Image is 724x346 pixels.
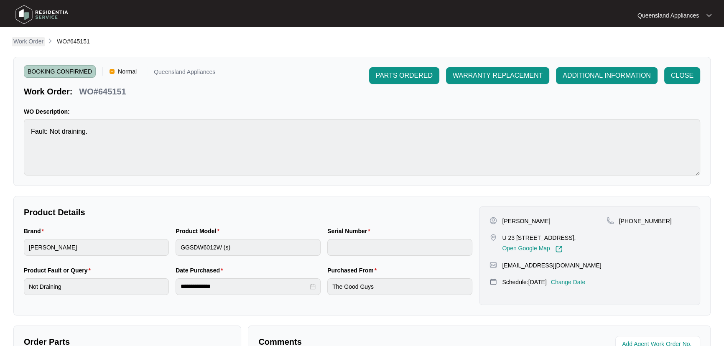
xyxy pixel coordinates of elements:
p: Work Order: [24,86,72,97]
label: Product Model [176,227,223,235]
img: residentia service logo [13,2,71,27]
button: ADDITIONAL INFORMATION [556,67,658,84]
img: dropdown arrow [706,13,711,18]
label: Date Purchased [176,266,226,275]
p: Queensland Appliances [637,11,699,20]
img: map-pin [489,278,497,285]
p: Queensland Appliances [154,69,215,78]
img: map-pin [489,234,497,241]
span: BOOKING CONFIRMED [24,65,96,78]
p: Change Date [551,278,586,286]
input: Product Model [176,239,321,256]
p: Product Details [24,206,472,218]
input: Product Fault or Query [24,278,169,295]
img: map-pin [489,261,497,269]
label: Purchased From [327,266,380,275]
p: [EMAIL_ADDRESS][DOMAIN_NAME] [502,261,601,270]
span: PARTS ORDERED [376,71,433,81]
p: WO#645151 [79,86,126,97]
span: CLOSE [671,71,693,81]
input: Serial Number [327,239,472,256]
button: CLOSE [664,67,700,84]
span: WARRANTY REPLACEMENT [453,71,543,81]
img: Link-External [555,245,563,253]
p: Schedule: [DATE] [502,278,546,286]
label: Product Fault or Query [24,266,94,275]
p: Work Order [13,37,43,46]
p: WO Description: [24,107,700,116]
button: WARRANTY REPLACEMENT [446,67,549,84]
p: [PHONE_NUMBER] [619,217,672,225]
p: [PERSON_NAME] [502,217,550,225]
span: Normal [115,65,140,78]
button: PARTS ORDERED [369,67,439,84]
input: Brand [24,239,169,256]
label: Brand [24,227,47,235]
label: Serial Number [327,227,373,235]
a: Work Order [12,37,45,46]
img: chevron-right [47,38,54,44]
span: ADDITIONAL INFORMATION [563,71,651,81]
p: U 23 [STREET_ADDRESS], [502,234,576,242]
input: Date Purchased [181,282,308,291]
img: user-pin [489,217,497,224]
span: WO#645151 [57,38,90,45]
textarea: Fault: Not draining. [24,119,700,176]
img: Vercel Logo [110,69,115,74]
img: map-pin [607,217,614,224]
input: Purchased From [327,278,472,295]
a: Open Google Map [502,245,562,253]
